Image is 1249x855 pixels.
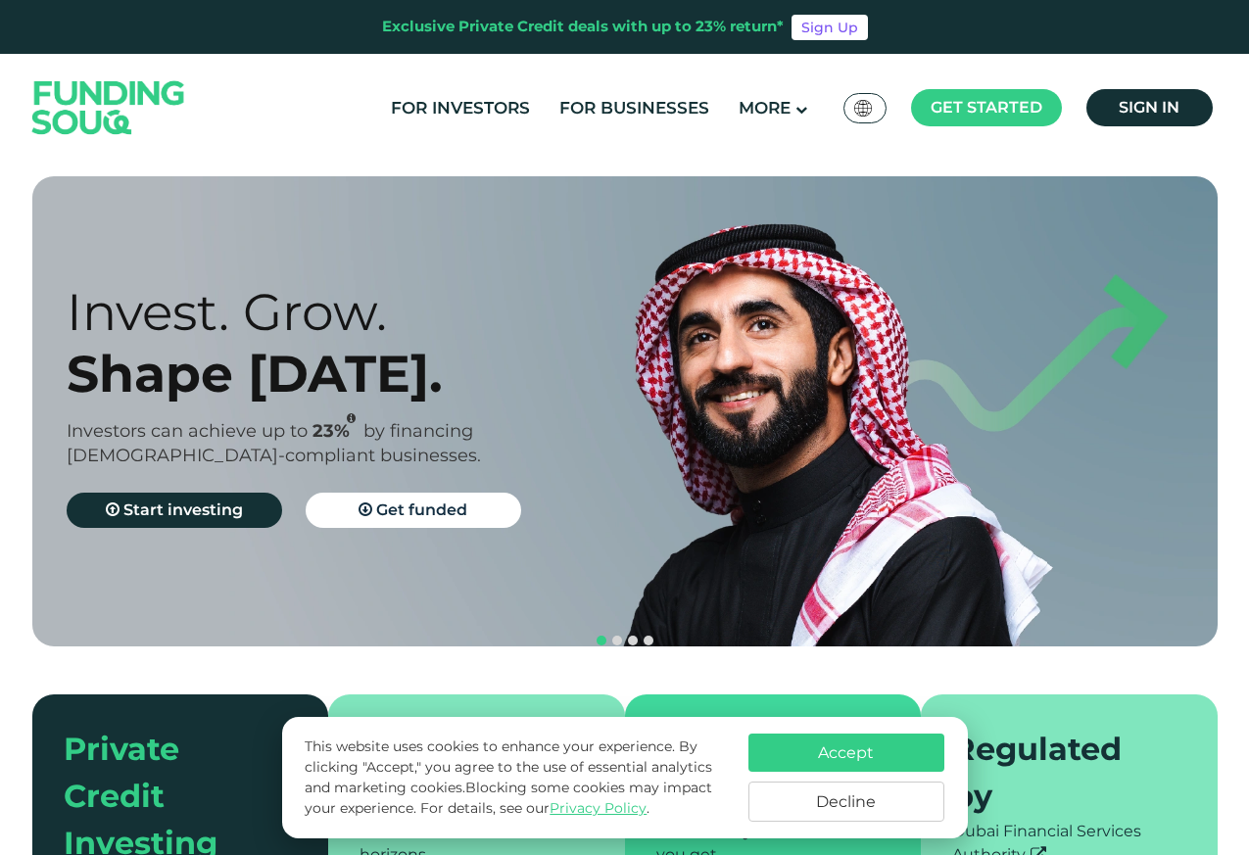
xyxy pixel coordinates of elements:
a: Privacy Policy [550,799,647,817]
div: Shape [DATE]. [67,343,659,404]
div: Exclusive Private Credit deals with up to 23% return* [382,16,784,38]
a: For Investors [386,92,535,124]
div: Regulated by [952,726,1163,820]
a: Get funded [306,493,521,528]
span: Blocking some cookies may impact your experience. [305,779,712,817]
span: Investors can achieve up to [67,420,308,442]
i: 23% IRR (expected) ~ 15% Net yield (expected) [347,413,356,424]
button: Decline [748,782,944,822]
a: For Businesses [554,92,714,124]
span: Get funded [376,500,467,519]
div: Invest. Grow. [67,281,659,343]
button: navigation [625,633,641,648]
span: More [739,98,791,118]
a: Sign Up [792,15,868,40]
img: Logo [13,58,205,157]
span: For details, see our . [420,799,649,817]
button: Accept [748,734,944,772]
p: This website uses cookies to enhance your experience. By clicking "Accept," you agree to the use ... [305,736,728,819]
span: Sign in [1119,98,1179,117]
a: Start investing [67,493,282,528]
a: Sign in [1086,89,1213,126]
span: Start investing [123,500,243,519]
button: navigation [609,633,625,648]
span: 23% [312,420,363,442]
span: by financing [DEMOGRAPHIC_DATA]-compliant businesses. [67,420,481,466]
img: SA Flag [854,100,872,117]
button: navigation [641,633,656,648]
span: Get started [931,98,1042,117]
button: navigation [594,633,609,648]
